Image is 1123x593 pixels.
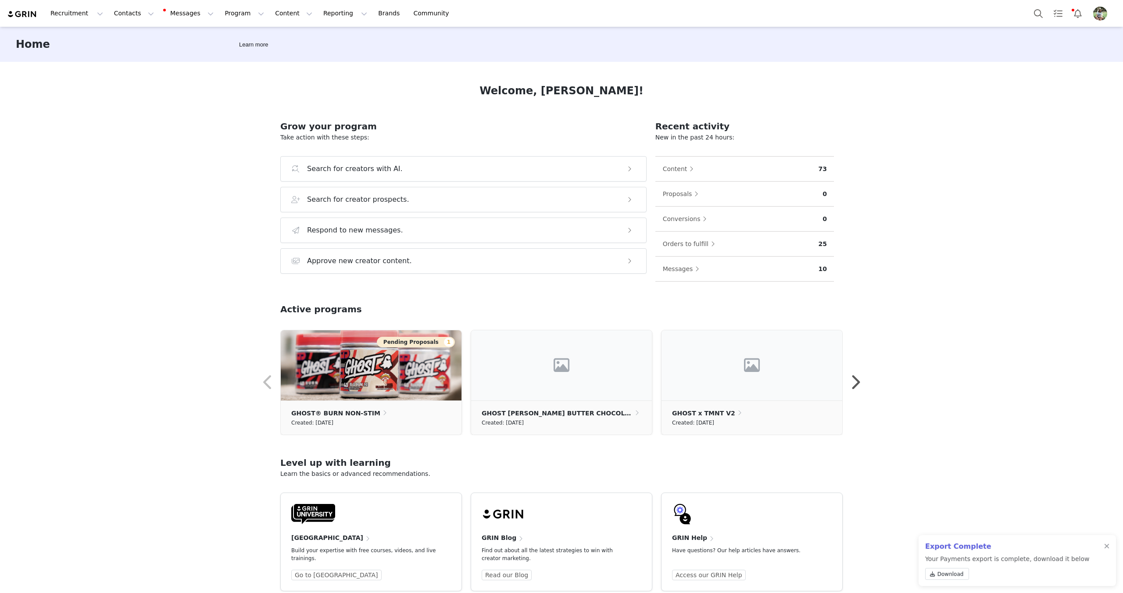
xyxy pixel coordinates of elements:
button: Conversions [662,212,712,226]
h3: Search for creators with AI. [307,164,403,174]
img: 632f471e-c958-497e-9c8a-d8a216d440b5.jpg [1093,7,1107,21]
button: Contacts [109,4,159,23]
button: Reporting [318,4,372,23]
p: 0 [823,214,827,224]
h3: Respond to new messages. [307,225,403,236]
button: Search [1029,4,1048,23]
p: 10 [819,264,827,274]
p: GHOST x TMNT V2 [672,408,735,418]
p: Build your expertise with free courses, videos, and live trainings. [291,547,437,562]
div: Tooltip anchor [237,40,270,49]
small: Created: [DATE] [672,418,714,428]
button: Notifications [1068,4,1087,23]
img: 5073c4cf-6cb9-4957-8c69-f15e8bca51fa.jpg [281,330,461,400]
p: Have questions? Our help articles have answers. [672,547,818,554]
small: Created: [DATE] [291,418,333,428]
h4: GRIN Blog [482,533,516,543]
p: GHOST [PERSON_NAME] BUTTER CHOCOLATE [482,408,633,418]
p: 0 [823,189,827,199]
img: GRIN-help-icon.svg [672,504,693,525]
h3: Home [16,36,50,52]
p: 25 [819,239,827,249]
a: Read our Blog [482,570,532,580]
h2: Export Complete [925,541,1089,552]
h4: GRIN Help [672,533,707,543]
button: Pending Proposals1 [377,337,455,347]
p: 73 [819,164,827,174]
p: Your Payments export is complete, download it below [925,554,1089,583]
a: Community [408,4,458,23]
p: Learn the basics or advanced recommendations. [280,469,843,479]
h1: Welcome, [PERSON_NAME]! [479,83,644,99]
button: Proposals [662,187,703,201]
button: Search for creators with AI. [280,156,647,182]
button: Content [270,4,318,23]
h2: Active programs [280,303,362,316]
h2: Level up with learning [280,456,843,469]
h2: Recent activity [655,120,834,133]
p: GHOST® BURN NON-STIM [291,408,380,418]
span: Download [937,570,964,578]
h2: Grow your program [280,120,647,133]
button: Approve new creator content. [280,248,647,274]
p: New in the past 24 hours: [655,133,834,142]
img: grin-logo-black.svg [482,504,526,525]
button: Orders to fulfill [662,237,719,251]
p: Take action with these steps: [280,133,647,142]
img: grin logo [7,10,38,18]
button: Search for creator prospects. [280,187,647,212]
button: Messages [160,4,219,23]
button: Profile [1088,7,1116,21]
a: Download [925,568,969,580]
button: Content [662,162,698,176]
h4: [GEOGRAPHIC_DATA] [291,533,363,543]
button: Respond to new messages. [280,218,647,243]
img: GRIN-University-Logo-Black.svg [291,504,335,525]
a: Access our GRIN Help [672,570,746,580]
a: Tasks [1048,4,1068,23]
button: Messages [662,262,704,276]
h3: Search for creator prospects. [307,194,409,205]
button: Recruitment [45,4,108,23]
small: Created: [DATE] [482,418,524,428]
a: Go to [GEOGRAPHIC_DATA] [291,570,382,580]
h3: Approve new creator content. [307,256,412,266]
p: Find out about all the latest strategies to win with creator marketing. [482,547,627,562]
a: Brands [373,4,408,23]
button: Program [219,4,269,23]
